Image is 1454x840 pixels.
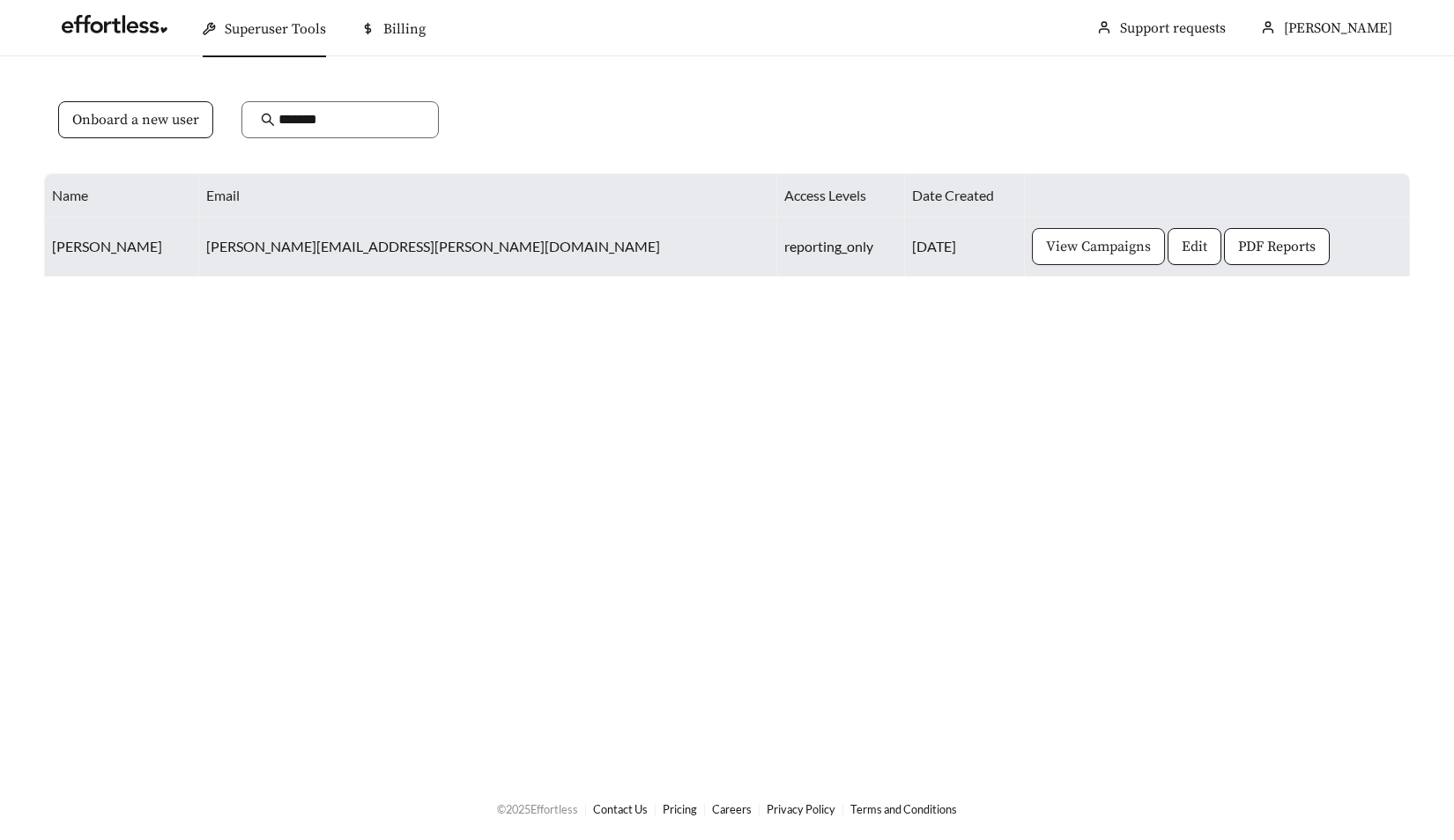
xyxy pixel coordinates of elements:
[1238,236,1316,257] span: PDF Reports
[593,802,648,816] a: Contact Us
[72,109,199,130] span: Onboard a new user
[712,802,752,816] a: Careers
[850,802,957,816] a: Terms and Conditions
[1168,228,1221,265] button: Edit
[45,174,199,217] th: Name
[199,174,777,217] th: Email
[383,20,426,38] span: Billing
[1032,228,1165,265] button: View Campaigns
[1046,236,1151,257] span: View Campaigns
[199,217,777,276] td: [PERSON_NAME][EMAIL_ADDRESS][PERSON_NAME][DOMAIN_NAME]
[261,113,275,127] span: search
[1120,19,1226,37] a: Support requests
[767,802,835,816] a: Privacy Policy
[777,174,905,217] th: Access Levels
[225,20,326,38] span: Superuser Tools
[663,802,697,816] a: Pricing
[777,217,905,276] td: reporting_only
[905,174,1025,217] th: Date Created
[1224,228,1330,265] button: PDF Reports
[1182,236,1207,257] span: Edit
[58,101,213,138] button: Onboard a new user
[1032,237,1165,254] a: View Campaigns
[1168,237,1221,254] a: Edit
[45,217,199,276] td: [PERSON_NAME]
[497,802,578,816] span: © 2025 Effortless
[1284,19,1392,37] span: [PERSON_NAME]
[905,217,1025,276] td: [DATE]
